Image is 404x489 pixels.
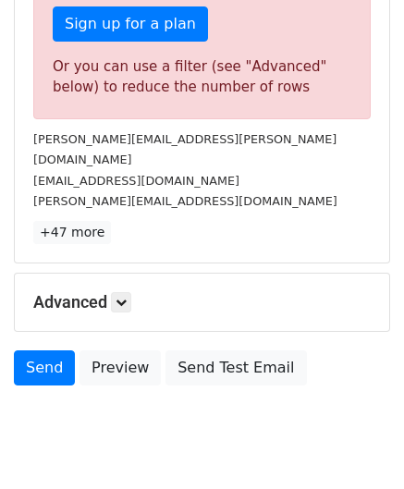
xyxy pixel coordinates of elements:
[33,221,111,244] a: +47 more
[53,56,351,98] div: Or you can use a filter (see "Advanced" below) to reduce the number of rows
[33,174,239,188] small: [EMAIL_ADDRESS][DOMAIN_NAME]
[80,350,161,385] a: Preview
[33,194,337,208] small: [PERSON_NAME][EMAIL_ADDRESS][DOMAIN_NAME]
[53,6,208,42] a: Sign up for a plan
[33,132,337,167] small: [PERSON_NAME][EMAIL_ADDRESS][PERSON_NAME][DOMAIN_NAME]
[14,350,75,385] a: Send
[165,350,306,385] a: Send Test Email
[33,292,371,312] h5: Advanced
